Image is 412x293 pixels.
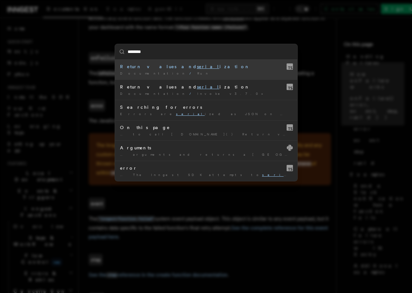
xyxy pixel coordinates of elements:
[120,173,292,177] div: … The Inngest SDK attempts to ize and deserialize the Error …
[120,165,292,171] div: error
[120,84,292,90] div: Return values and ization
[189,71,195,75] span: /
[120,104,292,110] div: Searching for errors
[197,92,267,95] span: Invoke v3.7.0+
[120,92,187,95] span: Documentation
[120,145,292,151] div: Arguments
[120,63,292,70] div: Return values and ization
[120,152,292,157] div: … arguments and returns a [GEOGRAPHIC_DATA] izable value. Typically this is …
[120,124,292,131] div: On this page
[176,112,205,116] mark: serial
[120,132,292,137] div: … to call [DOMAIN_NAME]() Return values and ization Usage limits
[189,92,195,95] span: /
[120,112,292,116] div: Errors are ized as JSON on the output object. When …
[197,71,210,75] span: Run
[120,71,187,75] span: Documentation
[197,84,219,89] mark: serial
[197,64,219,69] mark: serial
[262,173,291,177] mark: serial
